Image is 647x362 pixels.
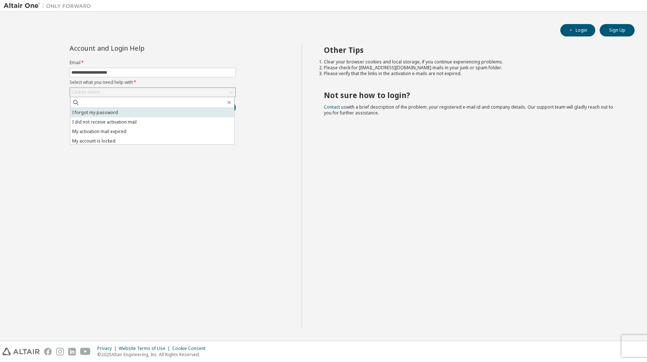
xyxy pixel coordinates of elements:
[324,104,613,116] span: with a brief description of the problem, your registered e-mail id and company details. Our suppo...
[2,348,40,355] img: altair_logo.svg
[70,45,203,51] div: Account and Login Help
[4,2,95,9] img: Altair One
[324,45,622,55] h2: Other Tips
[560,24,595,36] button: Login
[80,348,91,355] img: youtube.svg
[119,346,172,351] div: Website Terms of Use
[324,71,622,77] li: Please verify that the links in the activation e-mails are not expired.
[44,348,52,355] img: facebook.svg
[70,60,236,66] label: Email
[324,90,622,100] h2: Not sure how to login?
[70,108,234,117] li: I forgot my password
[324,104,346,110] a: Contact us
[97,346,119,351] div: Privacy
[71,89,100,95] div: Click to select
[56,348,64,355] img: instagram.svg
[324,65,622,71] li: Please check for [EMAIL_ADDRESS][DOMAIN_NAME] mails in your junk or spam folder.
[600,24,635,36] button: Sign Up
[68,348,76,355] img: linkedin.svg
[97,351,210,358] p: © 2025 Altair Engineering, Inc. All Rights Reserved.
[70,79,236,85] label: Select what you need help with
[70,88,235,97] div: Click to select
[172,346,210,351] div: Cookie Consent
[324,59,622,65] li: Clear your browser cookies and local storage, if you continue experiencing problems.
